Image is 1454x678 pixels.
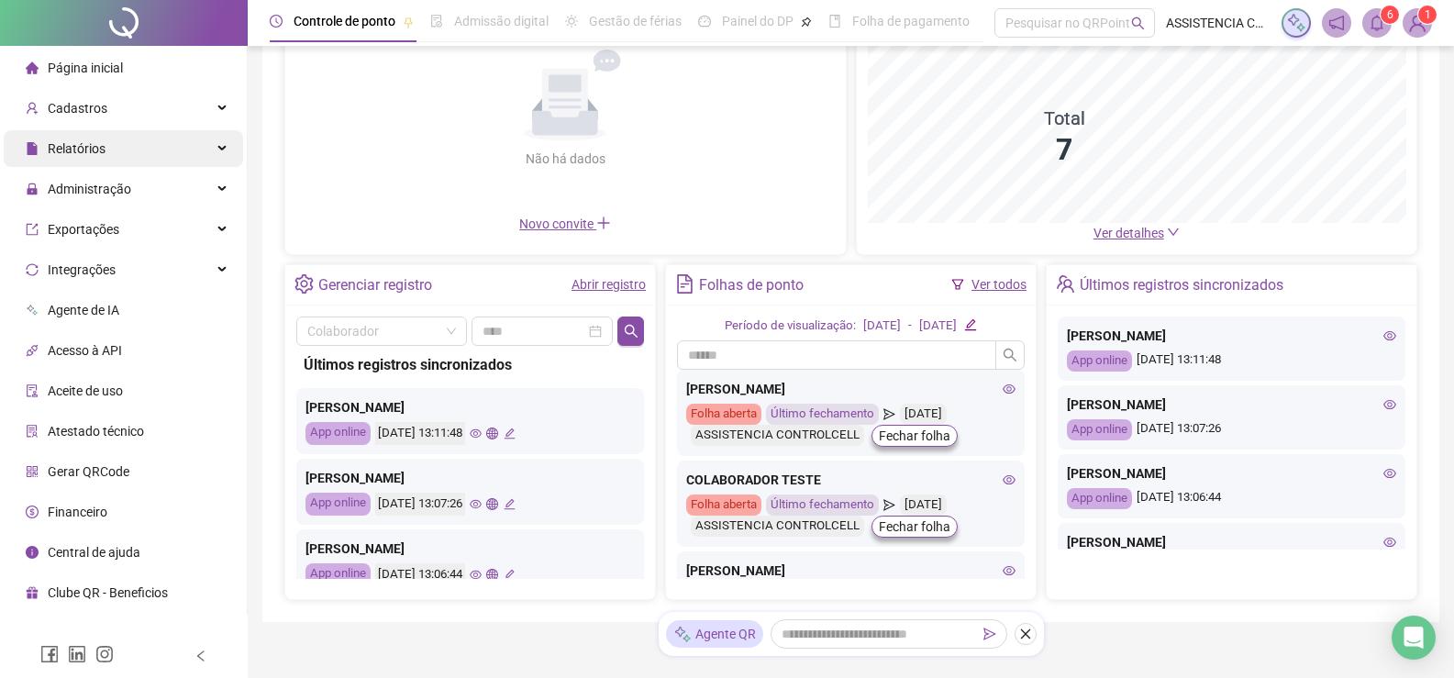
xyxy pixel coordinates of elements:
button: Fechar folha [871,425,958,447]
span: eye [1383,329,1396,342]
span: edit [964,318,976,330]
div: [DATE] [900,495,947,516]
span: send [983,628,996,640]
div: [PERSON_NAME] [1067,532,1396,552]
span: Folha de pagamento [852,14,970,28]
span: Admissão digital [454,14,549,28]
span: search [624,324,638,339]
span: Página inicial [48,61,123,75]
span: eye [1003,383,1016,395]
span: eye [1003,473,1016,486]
div: [DATE] 13:06:44 [375,563,465,586]
span: instagram [95,645,114,663]
span: book [828,15,841,28]
div: [DATE] 13:07:26 [1067,419,1396,440]
div: [DATE] 13:11:48 [375,422,465,445]
div: Folhas de ponto [699,270,804,301]
a: Abrir registro [572,277,646,292]
span: send [883,495,895,516]
span: Atestado técnico [48,424,144,439]
img: sparkle-icon.fc2bf0ac1784a2077858766a79e2daf3.svg [1286,13,1306,33]
div: Último fechamento [766,404,879,425]
span: user-add [26,102,39,115]
span: eye [1003,564,1016,577]
div: App online [1067,488,1132,509]
div: [PERSON_NAME] [1067,395,1396,415]
div: [DATE] 13:11:48 [1067,350,1396,372]
div: Período de visualização: [725,317,856,336]
span: global [486,428,498,439]
span: eye [470,498,482,510]
span: edit [504,498,516,510]
span: Aceite de uso [48,383,123,398]
span: linkedin [68,645,86,663]
div: App online [305,422,371,445]
div: [PERSON_NAME] [1067,326,1396,346]
span: bell [1369,15,1385,31]
span: edit [504,428,516,439]
span: Agente de IA [48,303,119,317]
span: Fechar folha [879,517,950,537]
button: Fechar folha [871,516,958,538]
span: Cadastros [48,101,107,116]
div: Últimos registros sincronizados [1080,270,1283,301]
a: Ver detalhes down [1093,226,1180,240]
div: Gerenciar registro [318,270,432,301]
span: Painel do DP [722,14,794,28]
div: App online [1067,419,1132,440]
div: App online [1067,350,1132,372]
span: solution [26,425,39,438]
span: eye [470,569,482,581]
span: eye [470,428,482,439]
span: qrcode [26,465,39,478]
img: sparkle-icon.fc2bf0ac1784a2077858766a79e2daf3.svg [673,625,692,644]
span: Relatórios [48,141,105,156]
span: Controle de ponto [294,14,395,28]
span: down [1167,226,1180,239]
div: App online [305,493,371,516]
div: [PERSON_NAME] [305,468,635,488]
span: export [26,223,39,236]
div: [PERSON_NAME] [305,397,635,417]
span: sync [26,263,39,276]
span: eye [1383,467,1396,480]
span: Central de ajuda [48,545,140,560]
span: Fechar folha [879,426,950,446]
a: Ver todos [971,277,1027,292]
span: Exportações [48,222,119,237]
span: clock-circle [270,15,283,28]
span: left [194,650,207,662]
span: file [26,142,39,155]
div: Open Intercom Messenger [1392,616,1436,660]
div: Não há dados [481,149,649,169]
div: [PERSON_NAME] [305,539,635,559]
span: Novo convite [519,217,611,231]
span: search [1003,348,1017,362]
span: eye [1383,536,1396,549]
div: [DATE] [863,317,901,336]
span: file-done [430,15,443,28]
span: send [883,404,895,425]
span: Ver detalhes [1093,226,1164,240]
span: team [1056,274,1075,294]
span: pushpin [403,17,414,28]
span: sun [565,15,578,28]
div: [PERSON_NAME] [686,379,1016,399]
span: filter [951,278,964,291]
span: global [486,498,498,510]
span: ASSISTENCIA CONTROLCELL [1166,13,1271,33]
div: Último fechamento [766,495,879,516]
sup: Atualize o seu contato no menu Meus Dados [1418,6,1437,24]
span: edit [504,569,516,581]
span: plus [596,216,611,230]
span: Administração [48,182,131,196]
div: Folha aberta [686,404,761,425]
span: global [486,569,498,581]
div: [PERSON_NAME] [686,561,1016,581]
span: gift [26,586,39,599]
span: Integrações [48,262,116,277]
div: - [908,317,912,336]
span: pushpin [801,17,812,28]
span: Financeiro [48,505,107,519]
span: Clube QR - Beneficios [48,585,168,600]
